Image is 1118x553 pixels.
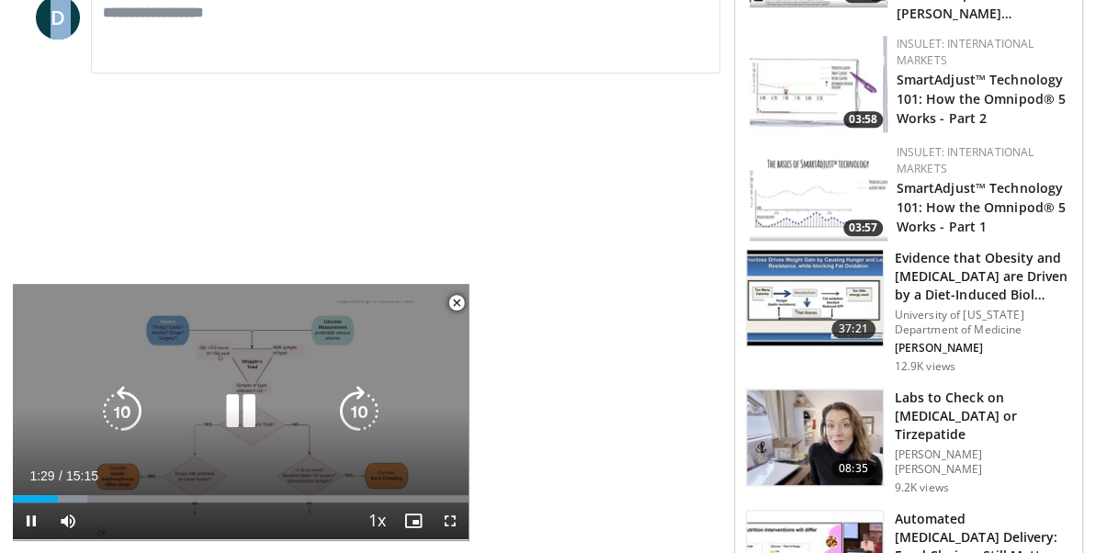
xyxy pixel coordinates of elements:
span: 03:57 [843,220,883,236]
span: 15:15 [66,468,98,483]
video-js: Video Player [13,284,469,540]
a: 08:35 Labs to Check on [MEDICAL_DATA] or Tirzepatide [PERSON_NAME] [PERSON_NAME] 9.2K views [746,389,1071,495]
a: SmartAdjust™ Technology 101: How the Omnipod® 5 Works - Part 2 [897,71,1066,127]
button: Playback Rate [358,502,395,539]
a: Insulet: International Markets [897,36,1034,68]
button: Enable picture-in-picture mode [395,502,432,539]
h3: Evidence that Obesity and [MEDICAL_DATA] are Driven by a Diet-Induced Biol… [895,249,1071,304]
p: University of [US_STATE] Department of Medicine [895,308,1071,337]
p: [PERSON_NAME] [PERSON_NAME] [895,447,1071,477]
div: Progress Bar [13,495,469,502]
img: 53591b2a-b107-489b-8d45-db59bb710304.150x105_q85_crop-smart_upscale.jpg [747,250,883,345]
span: 08:35 [831,459,875,478]
a: SmartAdjust™ Technology 101: How the Omnipod® 5 Works - Part 1 [897,179,1066,235]
p: 12.9K views [895,359,955,374]
p: 9.2K views [895,480,949,495]
span: 37:21 [831,320,875,338]
span: / [59,468,62,483]
img: ae75f7e5-e621-4a3c-9172-9ac0a49a03ad.150x105_q85_crop-smart_upscale.jpg [747,389,883,485]
span: 03:58 [843,111,883,128]
img: fec84dd2-dce1-41a3-89dc-ac66b83d5431.png.150x105_q85_crop-smart_upscale.png [750,144,887,241]
button: Close [438,284,475,322]
a: Insulet: International Markets [897,144,1034,176]
button: Fullscreen [432,502,469,539]
h3: Labs to Check on [MEDICAL_DATA] or Tirzepatide [895,389,1071,444]
a: 03:58 [750,36,887,132]
span: 1:29 [29,468,54,483]
a: 03:57 [750,144,887,241]
p: [PERSON_NAME] [895,341,1071,355]
button: Mute [50,502,86,539]
button: Pause [13,502,50,539]
a: 37:21 Evidence that Obesity and [MEDICAL_DATA] are Driven by a Diet-Induced Biol… University of [... [746,249,1071,374]
img: faa546c3-dae0-4fdc-828d-2598c80de5b5.150x105_q85_crop-smart_upscale.jpg [750,36,887,132]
